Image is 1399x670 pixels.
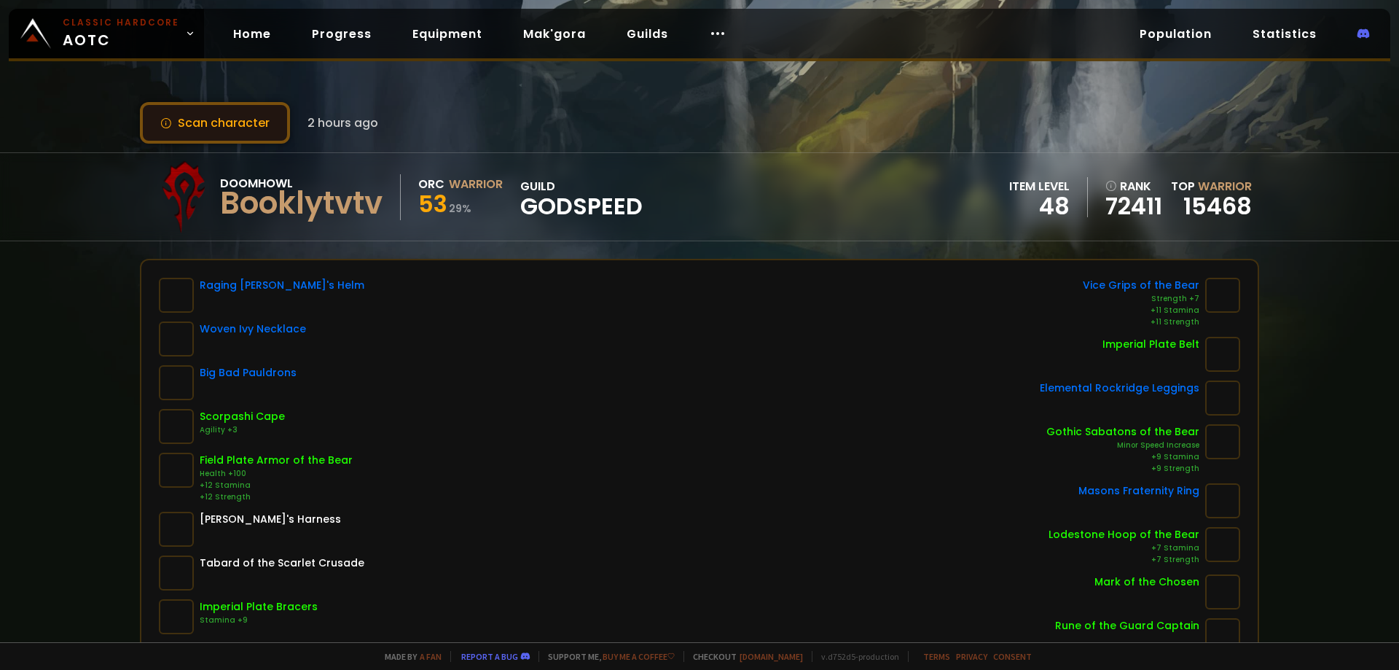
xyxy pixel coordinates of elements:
small: 29 % [449,201,471,216]
div: Minor Speed Increase [1046,440,1199,451]
a: Equipment [401,19,494,49]
span: Made by [376,651,442,662]
span: godspeed [520,195,643,217]
a: Buy me a coffee [603,651,675,662]
img: item-14656 [159,409,194,444]
div: Field Plate Armor of the Bear [200,453,353,468]
a: Progress [300,19,383,49]
div: rank [1105,177,1162,195]
div: Mark of the Chosen [1094,574,1199,590]
span: v. d752d5 - production [812,651,899,662]
div: +7 Stamina [1049,542,1199,554]
div: [PERSON_NAME]'s Harness [200,512,341,527]
div: Big Bad Pauldrons [200,365,297,381]
div: +9 Strength [1046,463,1199,475]
div: Masons Fraternity Ring [1078,483,1199,499]
div: Scorpashi Cape [200,409,285,424]
div: +12 Strength [200,491,353,503]
div: Gothic Sabatons of the Bear [1046,424,1199,440]
span: AOTC [63,16,179,51]
img: item-9533 [1205,483,1240,518]
a: 72411 [1105,195,1162,217]
img: item-12425 [159,599,194,634]
div: Raging [PERSON_NAME]'s Helm [200,278,364,293]
small: Classic Hardcore [63,16,179,29]
img: item-11999 [1205,527,1240,562]
div: Imperial Plate Belt [1102,337,1199,352]
div: Rune of the Guard Captain [1055,618,1199,634]
img: item-12424 [1205,337,1240,372]
img: item-19159 [159,322,194,357]
div: Doomhowl [220,174,383,192]
div: Top [1171,177,1252,195]
div: Warrior [449,175,503,193]
a: Classic HardcoreAOTC [9,9,204,58]
a: Report a bug [461,651,518,662]
span: 53 [418,187,447,220]
div: 48 [1009,195,1070,217]
a: Consent [993,651,1032,662]
img: item-19120 [1205,618,1240,653]
div: Lodestone Hoop of the Bear [1049,527,1199,542]
div: Stamina +9 [200,615,318,626]
img: item-17711 [1205,381,1240,416]
div: Health +100 [200,468,353,480]
a: 15468 [1183,190,1252,222]
div: Orc [418,175,444,193]
button: Scan character [140,102,290,144]
img: item-9286 [159,453,194,488]
div: Agility +3 [200,424,285,436]
div: Strength +7 [1083,293,1199,305]
a: [DOMAIN_NAME] [740,651,803,662]
div: Booklytvtv [220,192,383,214]
span: Checkout [683,651,803,662]
a: Population [1128,19,1223,49]
div: +7 Strength [1049,554,1199,566]
span: 2 hours ago [307,114,378,132]
img: item-23192 [159,556,194,591]
img: item-6125 [159,512,194,547]
a: Privacy [956,651,987,662]
div: Imperial Plate Bracers [200,599,318,615]
a: Terms [923,651,950,662]
img: item-9476 [159,365,194,400]
a: Mak'gora [512,19,597,49]
img: item-9640 [1205,278,1240,313]
div: item level [1009,177,1070,195]
a: a fan [420,651,442,662]
div: Woven Ivy Necklace [200,322,306,337]
div: +11 Strength [1083,316,1199,328]
div: guild [520,177,643,217]
div: Vice Grips of the Bear [1083,278,1199,293]
img: item-17774 [1205,574,1240,609]
div: +12 Stamina [200,480,353,491]
a: Home [222,19,283,49]
span: Support me, [538,651,675,662]
a: Statistics [1241,19,1328,49]
div: +11 Stamina [1083,305,1199,316]
a: Guilds [615,19,680,49]
span: Warrior [1198,178,1252,195]
div: Elemental Rockridge Leggings [1040,381,1199,396]
div: +9 Stamina [1046,451,1199,463]
div: Tabard of the Scarlet Crusade [200,556,364,571]
img: item-7719 [159,278,194,313]
img: item-10089 [1205,424,1240,459]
